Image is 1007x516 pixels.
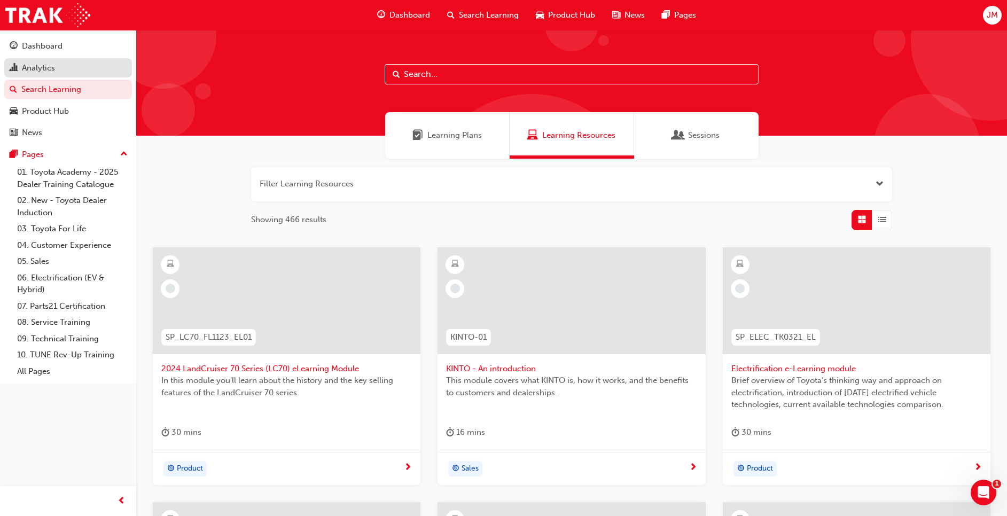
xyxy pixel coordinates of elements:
[438,247,705,486] a: KINTO-01KINTO - An introductionThis module covers what KINTO is, how it works, and the benefits t...
[22,62,55,74] div: Analytics
[166,331,252,343] span: SP_LC70_FL1123_EL01
[625,9,645,21] span: News
[983,6,1002,25] button: JM
[735,284,745,293] span: learningRecordVerb_NONE-icon
[412,129,423,142] span: Learning Plans
[604,4,653,26] a: news-iconNews
[10,150,18,160] span: pages-icon
[10,85,17,95] span: search-icon
[446,363,697,375] span: KINTO - An introduction
[22,127,42,139] div: News
[731,374,982,411] span: Brief overview of Toyota’s thinking way and approach on electrification, introduction of [DATE] e...
[634,112,759,159] a: SessionsSessions
[673,129,684,142] span: Sessions
[389,9,430,21] span: Dashboard
[10,64,18,73] span: chart-icon
[527,4,604,26] a: car-iconProduct Hub
[510,112,634,159] a: Learning ResourcesLearning Resources
[653,4,705,26] a: pages-iconPages
[161,374,412,398] span: In this module you'll learn about the history and the key selling features of the LandCruiser 70 ...
[153,247,420,486] a: SP_LC70_FL1123_EL012024 LandCruiser 70 Series (LC70) eLearning ModuleIn this module you'll learn ...
[688,129,720,142] span: Sessions
[451,257,459,271] span: learningResourceType_ELEARNING-icon
[13,270,132,298] a: 06. Electrification (EV & Hybrid)
[4,34,132,145] button: DashboardAnalyticsSearch LearningProduct HubNews
[251,214,326,226] span: Showing 466 results
[4,36,132,56] a: Dashboard
[166,284,175,293] span: learningRecordVerb_NONE-icon
[731,426,739,439] span: duration-icon
[731,426,771,439] div: 30 mins
[736,257,744,271] span: learningResourceType_ELEARNING-icon
[747,463,773,475] span: Product
[450,284,460,293] span: learningRecordVerb_NONE-icon
[4,58,132,78] a: Analytics
[876,178,884,190] button: Open the filter
[974,463,982,473] span: next-icon
[161,426,201,439] div: 30 mins
[4,145,132,165] button: Pages
[13,347,132,363] a: 10. TUNE Rev-Up Training
[177,463,203,475] span: Product
[4,101,132,121] a: Product Hub
[13,363,132,380] a: All Pages
[13,221,132,237] a: 03. Toyota For Life
[736,331,816,343] span: SP_ELEC_TK0321_EL
[13,331,132,347] a: 09. Technical Training
[10,42,18,51] span: guage-icon
[536,9,544,22] span: car-icon
[731,363,982,375] span: Electrification e-Learning module
[993,480,1001,488] span: 1
[13,192,132,221] a: 02. New - Toyota Dealer Induction
[427,129,482,142] span: Learning Plans
[674,9,696,21] span: Pages
[5,3,90,27] img: Trak
[987,9,998,21] span: JM
[878,214,886,226] span: List
[377,9,385,22] span: guage-icon
[167,462,175,476] span: target-icon
[446,426,485,439] div: 16 mins
[662,9,670,22] span: pages-icon
[548,9,595,21] span: Product Hub
[22,148,44,161] div: Pages
[13,237,132,254] a: 04. Customer Experience
[22,105,69,118] div: Product Hub
[13,253,132,270] a: 05. Sales
[439,4,527,26] a: search-iconSearch Learning
[527,129,538,142] span: Learning Resources
[446,374,697,398] span: This module covers what KINTO is, how it works, and the benefits to customers and dealerships.
[447,9,455,22] span: search-icon
[971,480,996,505] iframe: Intercom live chat
[161,426,169,439] span: duration-icon
[393,68,400,81] span: Search
[118,495,126,508] span: prev-icon
[446,426,454,439] span: duration-icon
[450,331,487,343] span: KINTO-01
[4,80,132,99] a: Search Learning
[4,123,132,143] a: News
[459,9,519,21] span: Search Learning
[452,462,459,476] span: target-icon
[10,128,18,138] span: news-icon
[404,463,412,473] span: next-icon
[723,247,990,486] a: SP_ELEC_TK0321_ELElectrification e-Learning moduleBrief overview of Toyota’s thinking way and app...
[161,363,412,375] span: 2024 LandCruiser 70 Series (LC70) eLearning Module
[737,462,745,476] span: target-icon
[612,9,620,22] span: news-icon
[369,4,439,26] a: guage-iconDashboard
[385,64,759,84] input: Search...
[542,129,615,142] span: Learning Resources
[462,463,479,475] span: Sales
[858,214,866,226] span: Grid
[13,314,132,331] a: 08. Service Training
[689,463,697,473] span: next-icon
[167,257,174,271] span: learningResourceType_ELEARNING-icon
[120,147,128,161] span: up-icon
[22,40,63,52] div: Dashboard
[10,107,18,116] span: car-icon
[385,112,510,159] a: Learning PlansLearning Plans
